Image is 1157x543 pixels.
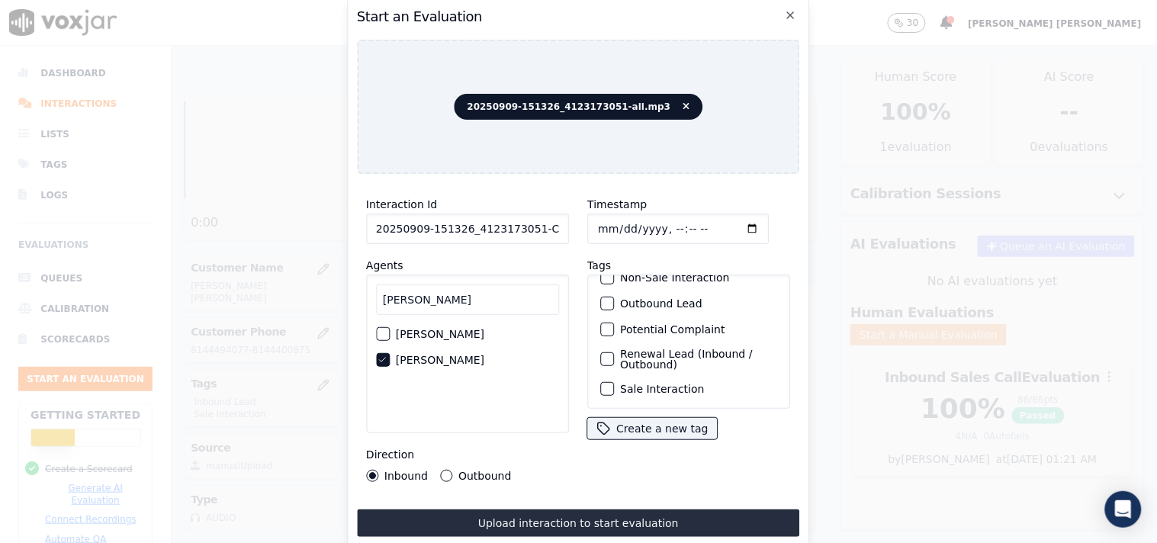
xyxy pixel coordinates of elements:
[587,198,647,210] label: Timestamp
[396,329,484,339] label: [PERSON_NAME]
[458,471,511,481] label: Outbound
[357,509,800,537] button: Upload interaction to start evaluation
[587,418,717,439] button: Create a new tag
[1105,491,1142,528] div: Open Intercom Messenger
[620,324,725,335] label: Potential Complaint
[366,259,403,271] label: Agents
[366,448,414,461] label: Direction
[376,284,559,315] input: Search Agents...
[620,349,777,370] label: Renewal Lead (Inbound / Outbound)
[587,259,611,271] label: Tags
[396,355,484,365] label: [PERSON_NAME]
[620,272,729,283] label: Non-Sale Interaction
[366,214,569,244] input: reference id, file name, etc
[366,198,437,210] label: Interaction Id
[620,298,702,309] label: Outbound Lead
[620,384,704,394] label: Sale Interaction
[455,94,703,120] span: 20250909-151326_4123173051-all.mp3
[384,471,428,481] label: Inbound
[357,6,800,27] h2: Start an Evaluation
